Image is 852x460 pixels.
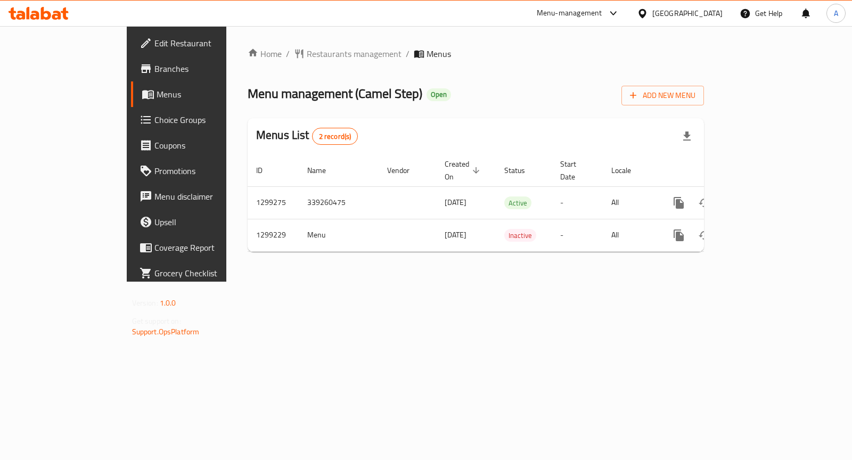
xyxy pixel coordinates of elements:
div: Active [504,196,531,209]
span: Menu disclaimer [154,190,260,203]
a: Support.OpsPlatform [132,325,200,339]
div: [GEOGRAPHIC_DATA] [652,7,723,19]
button: more [666,223,692,248]
a: Coupons [131,133,269,158]
a: Restaurants management [294,47,402,60]
span: Add New Menu [630,89,695,102]
span: 2 record(s) [313,132,358,142]
span: Coupons [154,139,260,152]
span: Restaurants management [307,47,402,60]
a: Coverage Report [131,235,269,260]
span: Coverage Report [154,241,260,254]
div: Export file [674,124,700,149]
h2: Menus List [256,127,358,145]
a: Grocery Checklist [131,260,269,286]
td: 339260475 [299,186,379,219]
a: Edit Restaurant [131,30,269,56]
span: Created On [445,158,483,183]
span: Name [307,164,340,177]
a: Upsell [131,209,269,235]
td: 1299275 [248,186,299,219]
span: Upsell [154,216,260,228]
a: Menu disclaimer [131,184,269,209]
span: Status [504,164,539,177]
span: [DATE] [445,228,466,242]
span: Get support on: [132,314,181,328]
td: 1299229 [248,219,299,251]
td: Menu [299,219,379,251]
span: A [834,7,838,19]
span: Open [427,90,451,99]
span: Choice Groups [154,113,260,126]
div: Open [427,88,451,101]
a: Branches [131,56,269,81]
span: Edit Restaurant [154,37,260,50]
table: enhanced table [248,154,777,252]
span: Menus [427,47,451,60]
td: - [552,219,603,251]
th: Actions [658,154,777,187]
div: Menu-management [537,7,602,20]
span: ID [256,164,276,177]
span: Promotions [154,165,260,177]
span: Menus [157,88,260,101]
span: Active [504,197,531,209]
td: All [603,186,658,219]
button: more [666,190,692,216]
span: Grocery Checklist [154,267,260,280]
li: / [406,47,409,60]
span: Vendor [387,164,423,177]
button: Change Status [692,190,717,216]
span: Start Date [560,158,590,183]
nav: breadcrumb [248,47,704,60]
button: Add New Menu [621,86,704,105]
span: Version: [132,296,158,310]
span: Locale [611,164,645,177]
span: [DATE] [445,195,466,209]
span: Branches [154,62,260,75]
li: / [286,47,290,60]
button: Change Status [692,223,717,248]
span: 1.0.0 [160,296,176,310]
div: Total records count [312,128,358,145]
a: Menus [131,81,269,107]
span: Menu management ( Camel Step ) [248,81,422,105]
span: Inactive [504,229,536,242]
td: - [552,186,603,219]
a: Promotions [131,158,269,184]
a: Choice Groups [131,107,269,133]
td: All [603,219,658,251]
